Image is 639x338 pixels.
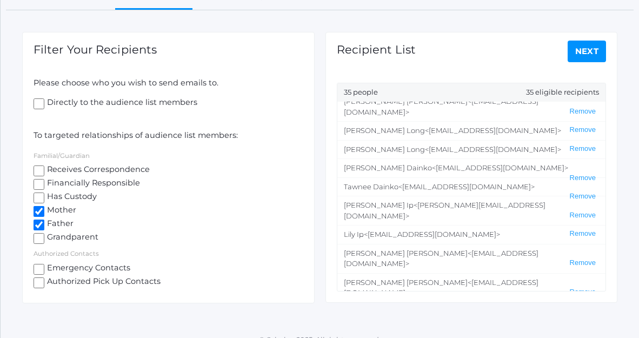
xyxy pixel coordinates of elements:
[44,204,76,218] span: Mother
[567,144,599,154] button: Remove
[398,182,535,191] span: <[EMAIL_ADDRESS][DOMAIN_NAME]>
[567,259,599,268] button: Remove
[344,163,432,172] span: [PERSON_NAME] Dainko
[567,211,599,220] button: Remove
[425,126,561,135] span: <[EMAIL_ADDRESS][DOMAIN_NAME]>
[337,43,416,56] h1: Recipient List
[432,163,568,172] span: <[EMAIL_ADDRESS][DOMAIN_NAME]>
[344,278,468,287] span: [PERSON_NAME] [PERSON_NAME]
[526,87,599,98] span: 35 eligible recipients
[568,41,607,62] a: Next
[44,231,98,245] span: Grandparent
[34,193,44,203] input: Has Custody
[344,97,468,105] span: [PERSON_NAME] [PERSON_NAME]
[425,145,561,154] span: <[EMAIL_ADDRESS][DOMAIN_NAME]>
[34,179,44,190] input: Financially Responsible
[44,97,197,110] span: Directly to the audience list members
[34,130,303,142] p: To targeted relationships of audience list members:
[344,182,398,191] span: Tawnee Dainko
[344,249,468,257] span: [PERSON_NAME] [PERSON_NAME]
[567,288,599,297] button: Remove
[364,230,500,238] span: <[EMAIL_ADDRESS][DOMAIN_NAME]>
[34,165,44,176] input: Receives Correspondence
[344,230,364,238] span: Lily Ip
[344,97,538,116] span: <[EMAIL_ADDRESS][DOMAIN_NAME]>
[44,177,140,191] span: Financially Responsible
[34,264,44,275] input: Emergency Contacts
[567,125,599,135] button: Remove
[34,233,44,244] input: Grandparent
[344,201,545,220] span: <[PERSON_NAME][EMAIL_ADDRESS][DOMAIN_NAME]>
[34,43,157,56] h1: Filter Your Recipients
[344,126,425,135] span: [PERSON_NAME] Long
[44,191,97,204] span: Has Custody
[34,98,44,109] input: Directly to the audience list members
[337,83,606,102] div: 35 people
[44,276,161,289] span: Authorized Pick Up Contacts
[344,145,425,154] span: [PERSON_NAME] Long
[567,229,599,238] button: Remove
[44,262,130,276] span: Emergency Contacts
[344,201,414,209] span: [PERSON_NAME] Ip
[34,250,99,257] label: Authorized Contacts
[567,107,599,116] button: Remove
[567,192,599,201] button: Remove
[34,206,44,217] input: Mother
[44,218,74,231] span: Father
[34,277,44,288] input: Authorized Pick Up Contacts
[34,77,303,89] p: Please choose who you wish to send emails to.
[44,164,150,177] span: Receives Correspondence
[567,174,599,183] button: Remove
[34,220,44,230] input: Father
[34,152,90,160] label: Familial/Guardian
